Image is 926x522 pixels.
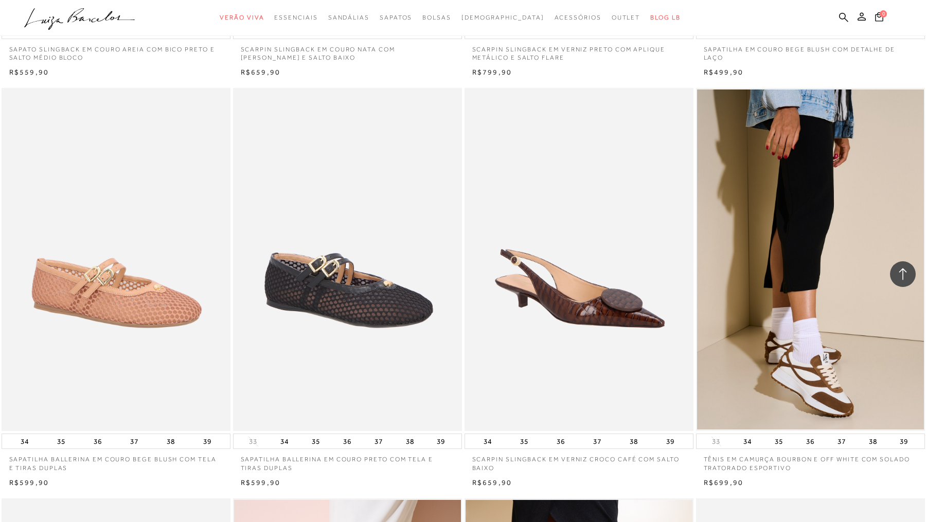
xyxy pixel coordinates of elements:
[696,449,925,473] a: TÊNIS EM CAMURÇA BOURBON E OFF WHITE COM SOLADO TRATORADO ESPORTIVO
[328,14,369,21] span: Sandálias
[709,437,723,446] button: 33
[697,89,924,430] img: TÊNIS EM CAMURÇA BOURBON E OFF WHITE COM SOLADO TRATORADO ESPORTIVO
[380,14,412,21] span: Sapatos
[650,14,680,21] span: BLOG LB
[277,434,292,448] button: 34
[461,8,544,27] a: noSubCategoriesText
[220,8,264,27] a: categoryNavScreenReaderText
[274,14,317,21] span: Essenciais
[422,14,451,21] span: Bolsas
[466,89,692,430] a: SCARPIN SLINGBACK EM VERNIZ CROCO CAFÉ COM SALTO BAIXO SCARPIN SLINGBACK EM VERNIZ CROCO CAFÉ COM...
[328,8,369,27] a: categoryNavScreenReaderText
[233,39,462,63] a: SCARPIN SLINGBACK EM COURO NATA COM [PERSON_NAME] E SALTO BAIXO
[465,39,693,63] a: SCARPIN SLINGBACK EM VERNIZ PRETO COM APLIQUE METÁLICO E SALTO FLARE
[480,434,495,448] button: 34
[834,434,849,448] button: 37
[9,478,49,487] span: R$599,90
[91,434,105,448] button: 36
[663,434,678,448] button: 39
[3,89,229,430] img: SAPATILHA BALLERINA EM COURO BEGE BLUSH COM TELA E TIRAS DUPLAS
[472,68,512,76] span: R$799,90
[897,434,911,448] button: 39
[380,8,412,27] a: categoryNavScreenReaderText
[696,39,925,63] a: SAPATILHA EM COURO BEGE BLUSH COM DETALHE DE LAÇO
[54,434,68,448] button: 35
[340,434,354,448] button: 36
[555,8,601,27] a: categoryNavScreenReaderText
[422,8,451,27] a: categoryNavScreenReaderText
[697,89,924,430] a: TÊNIS EM CAMURÇA BOURBON E OFF WHITE COM SOLADO TRATORADO ESPORTIVO TÊNIS EM CAMURÇA BOURBON E OF...
[200,434,215,448] button: 39
[590,434,604,448] button: 37
[880,10,887,17] span: 0
[465,449,693,473] a: SCARPIN SLINGBACK EM VERNIZ CROCO CAFÉ COM SALTO BAIXO
[234,89,461,430] img: SAPATILHA BALLERINA EM COURO PRETO COM TELA E TIRAS DUPLAS
[517,434,531,448] button: 35
[371,434,386,448] button: 37
[2,449,230,473] a: SAPATILHA BALLERINA EM COURO BEGE BLUSH COM TELA E TIRAS DUPLAS
[612,14,640,21] span: Outlet
[612,8,640,27] a: categoryNavScreenReaderText
[704,68,744,76] span: R$499,90
[233,449,462,473] a: SAPATILHA BALLERINA EM COURO PRETO COM TELA E TIRAS DUPLAS
[2,39,230,63] a: SAPATO SLINGBACK EM COURO AREIA COM BICO PRETO E SALTO MÉDIO BLOCO
[704,478,744,487] span: R$699,90
[220,14,264,21] span: Verão Viva
[246,437,260,446] button: 33
[472,478,512,487] span: R$659,90
[627,434,641,448] button: 38
[772,434,786,448] button: 35
[164,434,178,448] button: 38
[461,14,544,21] span: [DEMOGRAPHIC_DATA]
[466,89,692,430] img: SCARPIN SLINGBACK EM VERNIZ CROCO CAFÉ COM SALTO BAIXO
[403,434,417,448] button: 38
[434,434,448,448] button: 39
[127,434,141,448] button: 37
[872,11,886,25] button: 0
[241,68,281,76] span: R$659,90
[274,8,317,27] a: categoryNavScreenReaderText
[866,434,880,448] button: 38
[650,8,680,27] a: BLOG LB
[3,89,229,430] a: SAPATILHA BALLERINA EM COURO BEGE BLUSH COM TELA E TIRAS DUPLAS SAPATILHA BALLERINA EM COURO BEGE...
[9,68,49,76] span: R$559,90
[555,14,601,21] span: Acessórios
[241,478,281,487] span: R$599,90
[234,89,461,430] a: SAPATILHA BALLERINA EM COURO PRETO COM TELA E TIRAS DUPLAS SAPATILHA BALLERINA EM COURO PRETO COM...
[803,434,817,448] button: 36
[554,434,568,448] button: 36
[309,434,323,448] button: 35
[17,434,32,448] button: 34
[740,434,755,448] button: 34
